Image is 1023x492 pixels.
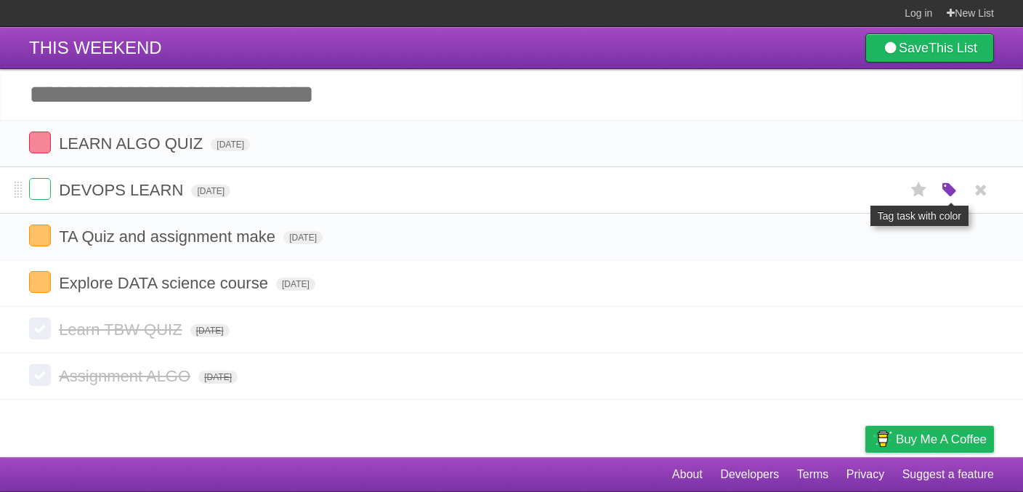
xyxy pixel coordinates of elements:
[29,38,162,57] span: THIS WEEKEND
[797,461,829,488] a: Terms
[672,461,703,488] a: About
[211,138,250,151] span: [DATE]
[59,134,206,153] span: LEARN ALGO QUIZ
[29,364,51,386] label: Done
[191,185,230,198] span: [DATE]
[846,461,884,488] a: Privacy
[59,274,272,292] span: Explore DATA science course
[29,178,51,200] label: Done
[896,427,987,452] span: Buy me a coffee
[29,225,51,246] label: Done
[29,271,51,293] label: Done
[873,427,892,451] img: Buy me a coffee
[902,461,994,488] a: Suggest a feature
[865,426,994,453] a: Buy me a coffee
[276,278,315,291] span: [DATE]
[59,320,186,339] span: Learn TBW QUIZ
[929,41,977,55] b: This List
[198,371,238,384] span: [DATE]
[720,461,779,488] a: Developers
[59,181,187,199] span: DEVOPS LEARN
[59,367,194,385] span: Assignment ALGO
[283,231,323,244] span: [DATE]
[865,33,994,62] a: SaveThis List
[190,324,230,337] span: [DATE]
[59,227,279,246] span: TA Quiz and assignment make
[29,132,51,153] label: Done
[905,178,933,202] label: Star task
[29,318,51,339] label: Done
